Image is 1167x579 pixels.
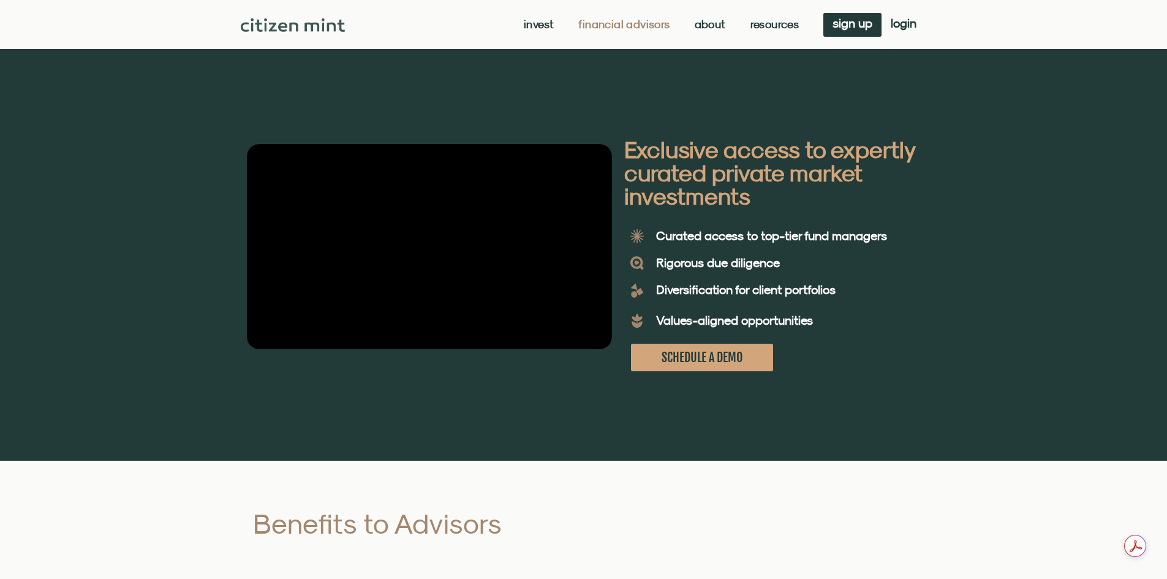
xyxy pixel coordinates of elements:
a: About [695,18,726,31]
a: login [882,13,926,37]
b: Diversification for client portfolios [656,282,836,297]
img: Citizen Mint [241,18,346,32]
a: sign up [823,13,882,37]
span: sign up [833,19,872,28]
a: Financial Advisors [578,18,670,31]
a: Resources [750,18,799,31]
b: Values-aligned opportunities [656,313,813,327]
span: SCHEDULE A DEMO [662,350,742,365]
b: Curated access to top-tier fund managers [656,229,887,243]
a: SCHEDULE A DEMO [631,344,773,371]
b: Rigorous due diligence [656,255,780,270]
h2: Benefits to Advisors [253,510,635,537]
b: Exclusive access to expertly curated private market investments [624,135,915,210]
a: Invest [524,18,554,31]
nav: Menu [524,18,799,31]
span: login [891,19,916,28]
